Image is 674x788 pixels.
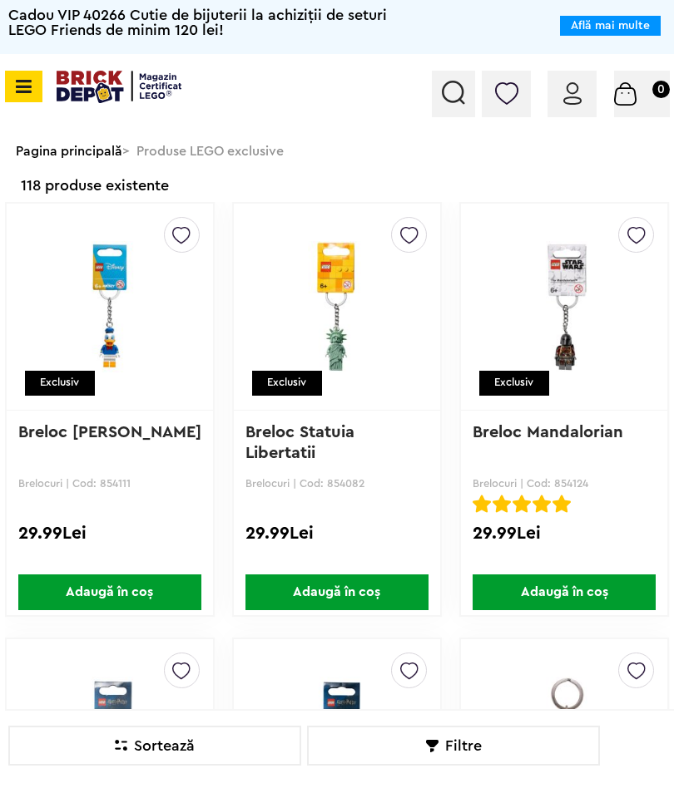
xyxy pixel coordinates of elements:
img: Evaluare cu stele [513,495,531,513]
a: Pagina principală [16,145,122,158]
div: Exclusiv [479,371,549,396]
p: Brelocuri | Cod: 854082 [245,477,429,490]
div: Filtre [307,726,600,766]
a: Află mai multe [571,20,650,32]
img: Breloc Donald Duck [19,223,201,391]
div: Exclusiv [252,371,322,396]
p: Brelocuri | Cod: 854124 [473,477,656,490]
img: Evaluare cu stele [493,495,511,513]
div: > Produse LEGO exclusive [7,134,667,169]
a: Adaugă în coș [234,574,440,610]
div: Sortează [8,726,301,766]
div: 29.99Lei [245,523,429,553]
img: Evaluare cu stele [473,495,491,513]
img: Evaluare cu stele [533,495,551,513]
div: 118 produse existente [21,169,169,202]
small: 0 [652,81,670,98]
div: 29.99Lei [473,523,656,553]
span: Adaugă în coș [18,574,201,610]
div: Exclusiv [25,371,95,396]
a: Breloc Mandalorian [473,424,623,441]
img: Breloc Mandalorian [473,223,655,391]
a: Adaugă în coș [461,574,667,610]
span: Adaugă în coș [245,574,429,610]
a: Breloc [PERSON_NAME] [18,424,201,441]
span: Adaugă în coș [473,574,656,610]
p: Brelocuri | Cod: 854111 [18,477,201,490]
img: Evaluare cu stele [553,495,571,513]
div: 29.99Lei [18,523,201,553]
a: Breloc Statuia Libertatii [245,424,359,461]
img: Breloc Statuia Libertatii [246,223,428,391]
a: Adaugă în coș [7,574,213,610]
